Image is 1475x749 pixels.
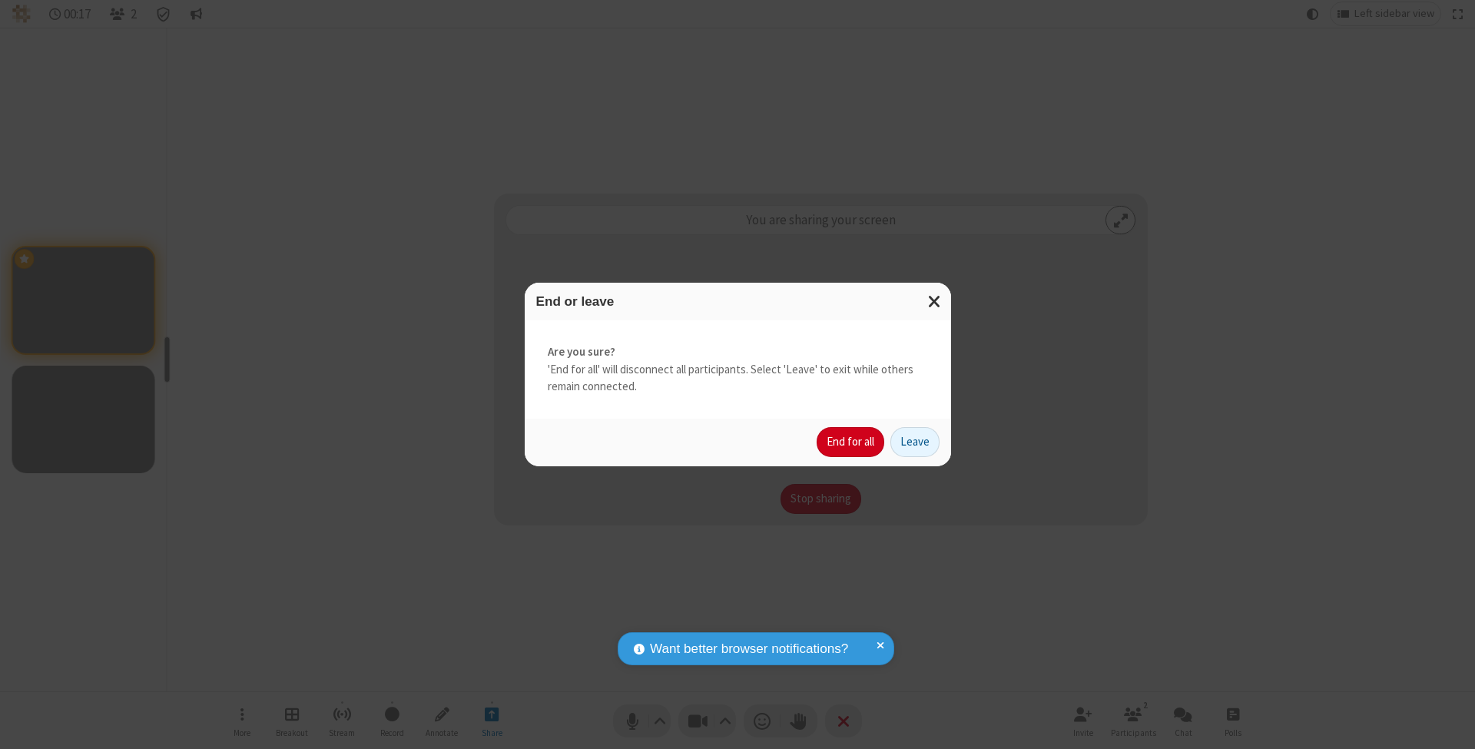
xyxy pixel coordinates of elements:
[525,320,951,419] div: 'End for all' will disconnect all participants. Select 'Leave' to exit while others remain connec...
[650,639,848,659] span: Want better browser notifications?
[536,294,940,309] h3: End or leave
[817,427,884,458] button: End for all
[548,343,928,361] strong: Are you sure?
[890,427,940,458] button: Leave
[919,283,951,320] button: Close modal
